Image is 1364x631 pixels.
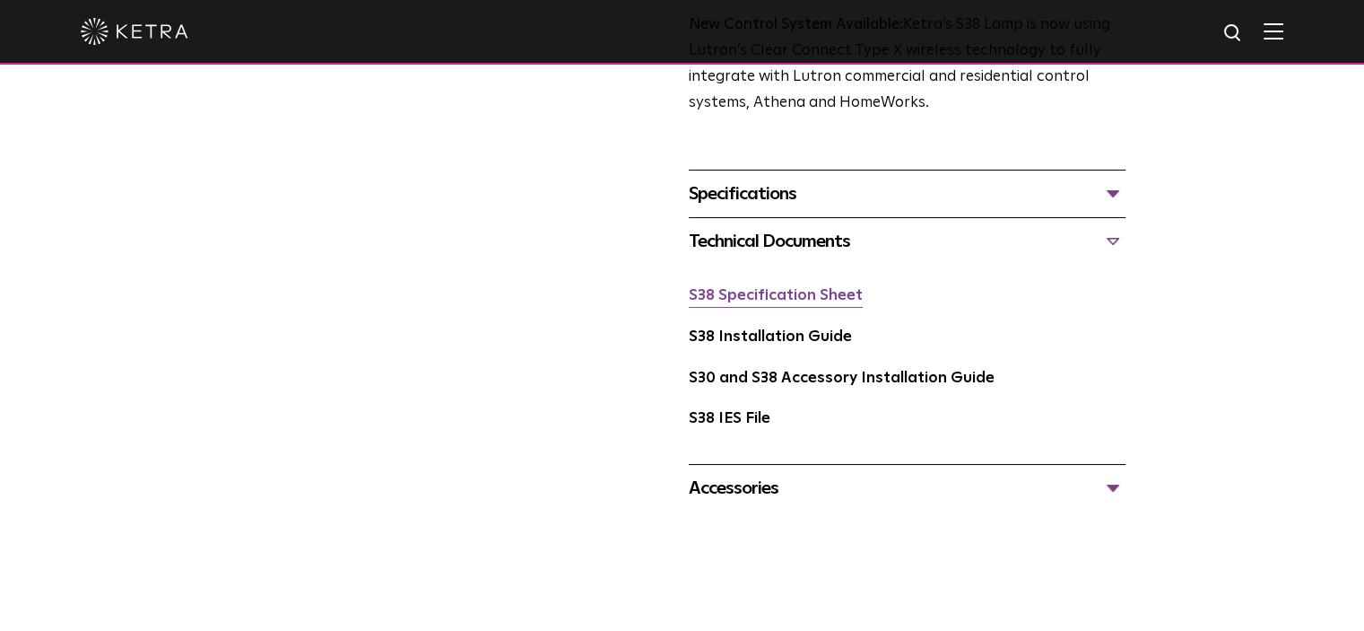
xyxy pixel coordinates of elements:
[689,227,1125,256] div: Technical Documents
[689,329,852,345] a: S38 Installation Guide
[689,371,995,386] a: S30 and S38 Accessory Installation Guide
[689,288,863,303] a: S38 Specification Sheet
[1264,22,1283,39] img: Hamburger%20Nav.svg
[689,474,1125,503] div: Accessories
[689,180,1125,208] div: Specifications
[1222,22,1245,45] img: search icon
[689,411,770,426] a: S38 IES File
[81,18,188,45] img: ketra-logo-2019-white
